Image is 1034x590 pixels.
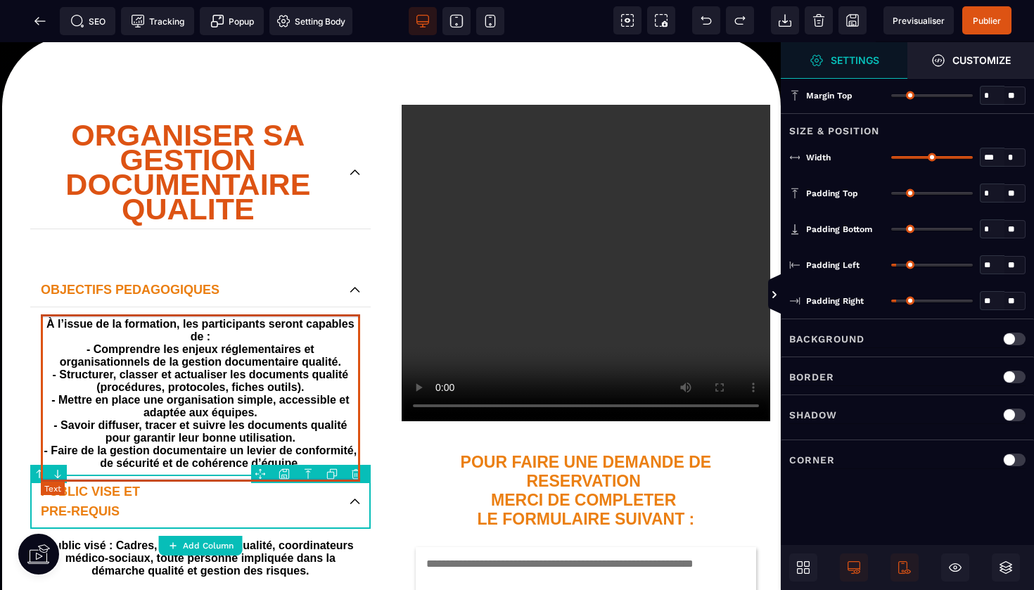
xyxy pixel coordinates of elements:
[41,440,336,479] p: PUBLIC VISE ET PRE-REQUIS
[158,536,242,556] button: Add Column
[613,6,642,34] span: View components
[183,541,234,551] strong: Add Column
[806,152,831,163] span: Width
[789,406,837,423] p: Shadow
[883,6,954,34] span: Preview
[789,331,864,347] p: Background
[806,188,858,199] span: Padding Top
[781,113,1034,139] div: Size & Position
[70,14,106,28] span: SEO
[992,553,1020,582] span: Open Layers
[131,14,184,28] span: Tracking
[41,272,360,431] text: À l’issue de la formation, les participants seront capables de : - Comprendre les enjeux réglemen...
[781,42,907,79] span: Settings
[41,238,336,257] p: OBJECTIFS PEDAGOGIQUES
[952,55,1011,65] strong: Customize
[41,494,360,577] text: Public visé : Cadres, responsables qualité, coordinateurs médico-sociaux, toute personne impliqué...
[806,224,872,235] span: Padding Bottom
[210,14,254,28] span: Popup
[941,553,969,582] span: Hide/Show Block
[461,411,716,486] b: POUR FAIRE UNE DEMANDE DE RESERVATION MERCI DE COMPLETER LE FORMULAIRE SUIVANT :
[789,368,834,385] p: Border
[907,42,1034,79] span: Open Style Manager
[647,6,675,34] span: Screenshot
[789,553,817,582] span: Open Blocks
[840,553,868,582] span: Desktop Only
[831,55,879,65] strong: Settings
[806,259,860,271] span: Padding Left
[806,90,853,101] span: Margin Top
[806,295,864,307] span: Padding Right
[891,553,919,582] span: Mobile Only
[41,81,336,179] p: ORGANISER SA GESTION DOCUMENTAIRE QUALITE
[276,14,345,28] span: Setting Body
[789,451,835,468] p: Corner
[973,15,1001,26] span: Publier
[893,15,945,26] span: Previsualiser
